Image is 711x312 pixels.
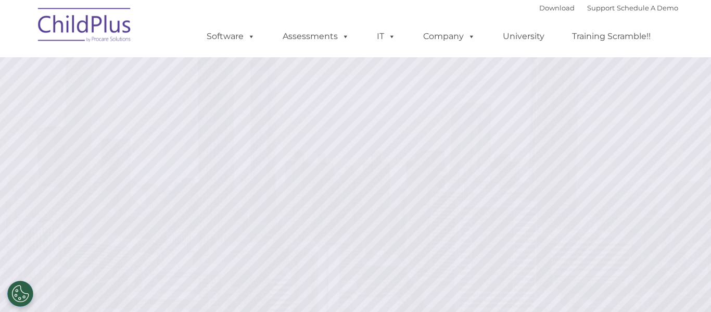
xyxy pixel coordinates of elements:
a: Software [196,26,265,47]
a: Support [587,4,615,12]
button: Cookies Settings [7,281,33,307]
img: ChildPlus by Procare Solutions [33,1,137,53]
a: IT [366,26,406,47]
a: University [492,26,555,47]
a: Training Scramble!! [562,26,661,47]
a: Learn More [483,196,603,228]
a: Assessments [272,26,360,47]
font: | [539,4,678,12]
a: Company [413,26,486,47]
a: Download [539,4,575,12]
a: Schedule A Demo [617,4,678,12]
